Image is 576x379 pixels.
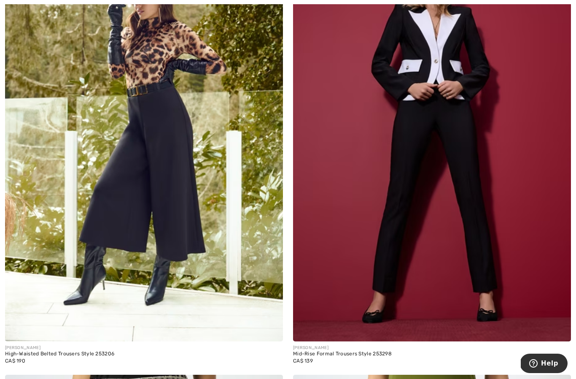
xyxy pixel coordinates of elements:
div: High-Waisted Belted Trousers Style 253206 [5,351,114,357]
span: CA$ 190 [5,358,25,364]
div: Mid-Rise Formal Trousers Style 253298 [293,351,392,357]
div: [PERSON_NAME] [5,345,114,351]
div: [PERSON_NAME] [293,345,392,351]
span: CA$ 139 [293,358,313,364]
iframe: Opens a widget where you can find more information [521,354,568,375]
